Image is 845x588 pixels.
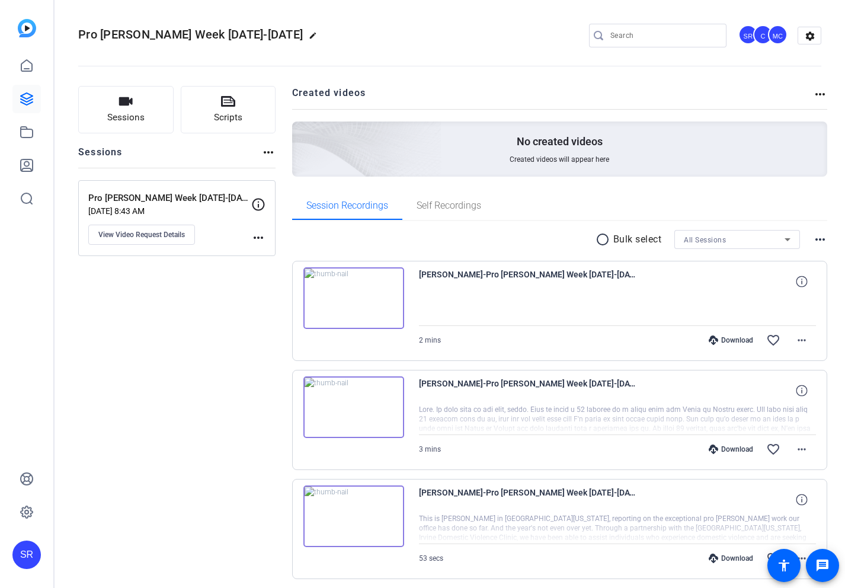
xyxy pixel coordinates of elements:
mat-icon: radio_button_unchecked [596,232,613,247]
span: Pro [PERSON_NAME] Week [DATE]-[DATE] [78,27,303,41]
div: MC [768,25,788,44]
img: thumb-nail [303,485,404,547]
h2: Created videos [292,86,814,109]
span: Session Recordings [306,201,388,210]
span: Created videos will appear here [510,155,609,164]
mat-icon: favorite_border [766,333,780,347]
mat-icon: settings [798,27,822,45]
div: Download [703,445,759,454]
button: View Video Request Details [88,225,195,245]
span: [PERSON_NAME]-Pro [PERSON_NAME] Week [DATE]-[DATE]-Pro [PERSON_NAME] Week October 19-25-175936319... [419,485,638,514]
mat-icon: more_horiz [795,551,809,565]
span: 53 secs [419,554,443,563]
img: thumb-nail [303,267,404,329]
mat-icon: favorite_border [766,442,780,456]
span: View Video Request Details [98,230,185,239]
ngx-avatar: Syoni Revollo [738,25,759,46]
img: thumb-nail [303,376,404,438]
ngx-avatar: Matthew Cooper [768,25,789,46]
p: No created videos [517,135,603,149]
p: [DATE] 8:43 AM [88,206,251,216]
button: Sessions [78,86,174,133]
mat-icon: more_horiz [251,231,265,245]
span: Sessions [107,111,145,124]
mat-icon: more_horiz [813,232,827,247]
div: Download [703,335,759,345]
button: Scripts [181,86,276,133]
mat-icon: more_horiz [795,442,809,456]
ngx-avatar: Carmen [753,25,774,46]
span: All Sessions [684,236,726,244]
mat-icon: edit [309,31,323,46]
span: [PERSON_NAME]-Pro [PERSON_NAME] Week [DATE]-[DATE]-Pro [PERSON_NAME] Week October 19-25-175987583... [419,376,638,405]
div: SR [12,541,41,569]
mat-icon: more_horiz [261,145,276,159]
span: Scripts [214,111,242,124]
span: [PERSON_NAME]-Pro [PERSON_NAME] Week [DATE]-[DATE]-Pro [PERSON_NAME] Week October 19-25-176003013... [419,267,638,296]
img: blue-gradient.svg [18,19,36,37]
div: SR [738,25,758,44]
span: Self Recordings [417,201,481,210]
h2: Sessions [78,145,123,168]
mat-icon: accessibility [777,558,791,573]
mat-icon: message [815,558,830,573]
p: Bulk select [613,232,662,247]
input: Search [610,28,717,43]
p: Pro [PERSON_NAME] Week [DATE]-[DATE] [88,191,251,205]
div: Download [703,554,759,563]
mat-icon: favorite_border [766,551,780,565]
div: C [753,25,773,44]
span: 2 mins [419,336,441,344]
span: 3 mins [419,445,441,453]
img: Creted videos background [159,4,442,261]
mat-icon: more_horiz [813,87,827,101]
mat-icon: more_horiz [795,333,809,347]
